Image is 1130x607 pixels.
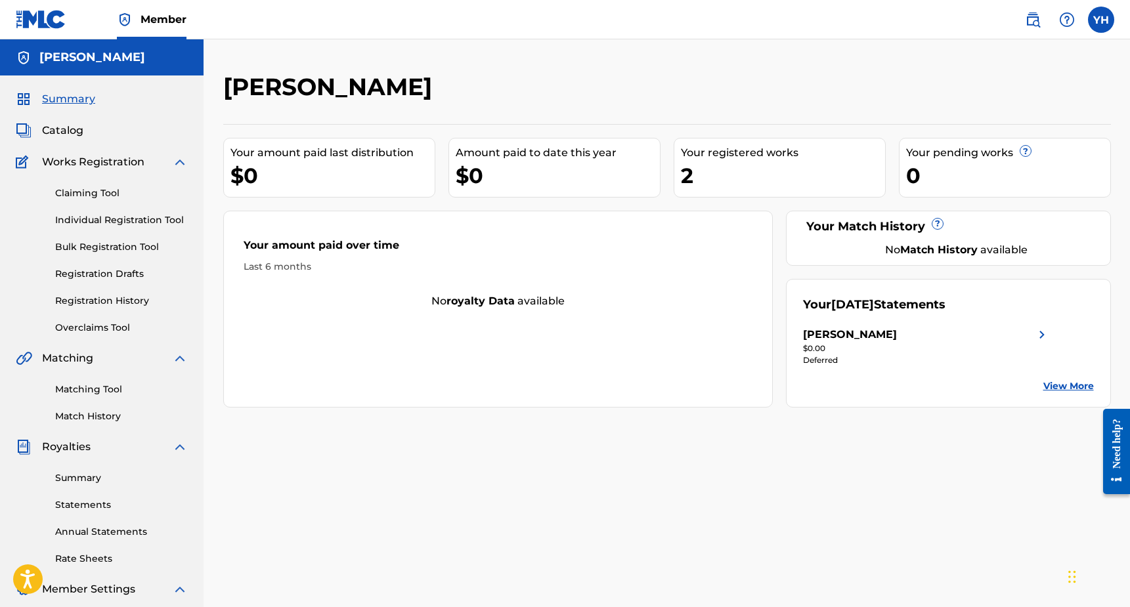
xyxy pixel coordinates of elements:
[1034,327,1050,343] img: right chevron icon
[1068,557,1076,597] div: Drag
[172,439,188,455] img: expand
[172,350,188,366] img: expand
[42,154,144,170] span: Works Registration
[55,213,188,227] a: Individual Registration Tool
[141,12,186,27] span: Member
[244,260,753,274] div: Last 6 months
[244,238,753,260] div: Your amount paid over time
[16,581,32,597] img: Member Settings
[446,295,515,307] strong: royalty data
[55,267,188,281] a: Registration Drafts
[803,354,1050,366] div: Deferred
[117,12,133,28] img: Top Rightsholder
[55,471,188,485] a: Summary
[16,50,32,66] img: Accounts
[55,552,188,566] a: Rate Sheets
[16,439,32,455] img: Royalties
[55,409,188,423] a: Match History
[1043,379,1094,393] a: View More
[803,343,1050,354] div: $0.00
[906,145,1110,161] div: Your pending works
[16,350,32,366] img: Matching
[1088,7,1114,33] div: User Menu
[55,240,188,254] a: Bulk Registration Tool
[803,218,1094,236] div: Your Match History
[223,72,439,102] h2: [PERSON_NAME]
[803,327,1050,366] a: [PERSON_NAME]right chevron icon$0.00Deferred
[55,186,188,200] a: Claiming Tool
[456,145,660,161] div: Amount paid to date this year
[1064,544,1130,607] iframe: Chat Widget
[900,243,978,256] strong: Match History
[1020,146,1031,156] span: ?
[42,350,93,366] span: Matching
[681,145,885,161] div: Your registered works
[819,242,1094,258] div: No available
[55,525,188,539] a: Annual Statements
[1054,7,1080,33] div: Help
[55,498,188,512] a: Statements
[172,581,188,597] img: expand
[456,161,660,190] div: $0
[1093,396,1130,508] iframe: Resource Center
[172,154,188,170] img: expand
[16,123,83,138] a: CatalogCatalog
[803,327,897,343] div: [PERSON_NAME]
[16,10,66,29] img: MLC Logo
[55,294,188,308] a: Registration History
[1059,12,1075,28] img: help
[39,50,145,65] h5: YoshiYahu McDaniel
[803,296,945,314] div: Your Statements
[55,383,188,396] a: Matching Tool
[16,154,33,170] img: Works Registration
[230,161,435,190] div: $0
[831,297,874,312] span: [DATE]
[16,123,32,138] img: Catalog
[55,321,188,335] a: Overclaims Tool
[42,581,135,597] span: Member Settings
[681,161,885,190] div: 2
[42,123,83,138] span: Catalog
[42,91,95,107] span: Summary
[16,91,95,107] a: SummarySummary
[906,161,1110,190] div: 0
[224,293,773,309] div: No available
[932,219,943,229] span: ?
[16,91,32,107] img: Summary
[42,439,91,455] span: Royalties
[230,145,435,161] div: Your amount paid last distribution
[1020,7,1046,33] a: Public Search
[1025,12,1041,28] img: search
